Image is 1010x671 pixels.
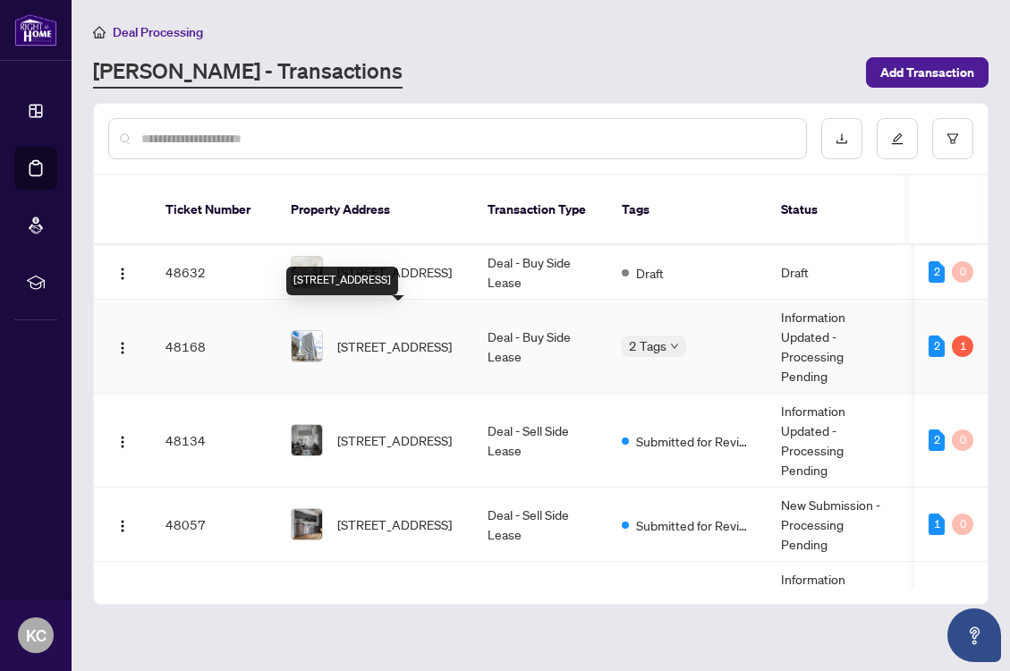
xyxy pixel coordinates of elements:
button: Add Transaction [866,57,989,88]
td: Deal - Sell Side Lease [473,394,607,488]
div: [STREET_ADDRESS] [286,267,398,295]
td: - [901,245,1008,300]
a: [PERSON_NAME] - Transactions [93,56,403,89]
td: Deal - Sell Side Lease [473,562,607,656]
td: 48057 [151,488,276,562]
th: Status [767,175,901,245]
span: download [836,132,848,145]
td: Deal - Sell Side Lease [473,488,607,562]
button: Logo [108,510,137,539]
span: Add Transaction [880,58,974,87]
img: thumbnail-img [292,331,322,361]
span: Submitted for Review [636,515,752,535]
td: New Submission - Processing Pending [767,488,901,562]
span: Deal Processing [113,24,203,40]
button: Logo [108,426,137,454]
td: Draft [767,245,901,300]
img: Logo [115,435,130,449]
img: thumbnail-img [292,509,322,539]
span: [STREET_ADDRESS] [337,430,452,450]
button: download [821,118,862,159]
td: 48632 [151,245,276,300]
img: Logo [115,341,130,355]
td: Deal - Buy Side Lease [473,245,607,300]
button: Open asap [947,608,1001,662]
th: Ticket Number [151,175,276,245]
img: Logo [115,519,130,533]
span: [STREET_ADDRESS] [337,336,452,356]
img: Logo [115,267,130,281]
span: Draft [636,263,664,283]
div: 1 [929,514,945,535]
div: 0 [952,261,973,283]
span: [STREET_ADDRESS] [337,514,452,534]
td: 48134 [151,394,276,488]
div: 2 [929,261,945,283]
td: - [901,300,1008,394]
div: 1 [952,335,973,357]
td: - [901,562,1008,656]
td: - [901,488,1008,562]
button: filter [932,118,973,159]
img: logo [14,13,57,47]
span: [STREET_ADDRESS] [337,262,452,282]
th: Transaction Type [473,175,607,245]
span: filter [946,132,959,145]
th: Project Name [901,175,1008,245]
span: 2 Tags [629,335,666,356]
th: Property Address [276,175,473,245]
td: Information Updated - Processing Pending [767,300,901,394]
button: Logo [108,258,137,286]
td: 46038 [151,562,276,656]
div: 0 [952,514,973,535]
img: thumbnail-img [292,425,322,455]
span: edit [891,132,904,145]
div: 2 [929,335,945,357]
button: Logo [108,332,137,361]
div: 2 [929,429,945,451]
td: Information Updated - Processing Pending [767,394,901,488]
td: Deal - Buy Side Lease [473,300,607,394]
span: KC [26,623,47,648]
span: down [670,342,679,351]
button: edit [877,118,918,159]
td: - [901,394,1008,488]
span: Submitted for Review [636,431,752,451]
td: 48168 [151,300,276,394]
img: thumbnail-img [292,257,322,287]
span: home [93,26,106,38]
td: Information Updated - Processing Pending [767,562,901,656]
div: 0 [952,429,973,451]
th: Tags [607,175,767,245]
